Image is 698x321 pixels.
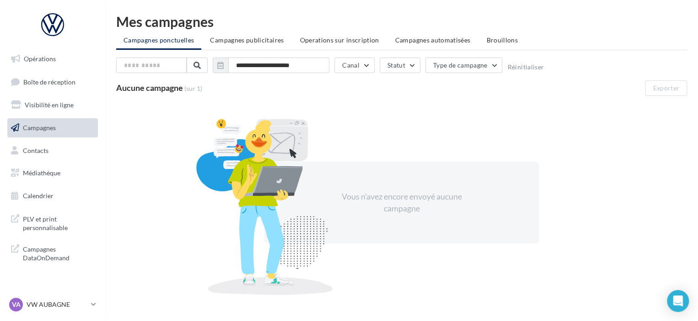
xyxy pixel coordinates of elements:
a: Visibilité en ligne [5,95,100,115]
span: Aucune campagne [116,83,183,93]
span: Visibilité en ligne [25,101,74,109]
span: Boîte de réception [23,78,75,85]
span: Campagnes automatisées [395,36,471,44]
span: Campagnes [23,124,56,132]
span: Campagnes publicitaires [210,36,284,44]
span: (sur 1) [184,84,202,93]
span: VA [12,300,21,309]
div: Mes campagnes [116,15,687,28]
a: VA VW AUBAGNE [7,296,98,313]
p: VW AUBAGNE [27,300,87,309]
span: Médiathèque [23,169,60,177]
span: Operations sur inscription [300,36,379,44]
a: Opérations [5,49,100,68]
a: Calendrier [5,186,100,205]
button: Statut [380,58,420,73]
span: Contacts [23,146,48,154]
a: Contacts [5,141,100,160]
button: Exporter [645,80,687,96]
a: Médiathèque [5,163,100,183]
span: Brouillons [486,36,518,44]
a: Boîte de réception [5,72,100,92]
a: PLV et print personnalisable [5,209,100,236]
span: Campagnes DataOnDemand [23,243,94,263]
span: PLV et print personnalisable [23,213,94,232]
button: Réinitialiser [507,63,544,71]
div: Open Intercom Messenger [667,290,689,312]
button: Type de campagne [425,58,503,73]
button: Canal [334,58,375,73]
a: Campagnes [5,118,100,137]
span: Opérations [24,55,56,63]
span: Calendrier [23,192,54,200]
a: Campagnes DataOnDemand [5,239,100,266]
div: Vous n'avez encore envoyé aucune campagne [323,191,480,214]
